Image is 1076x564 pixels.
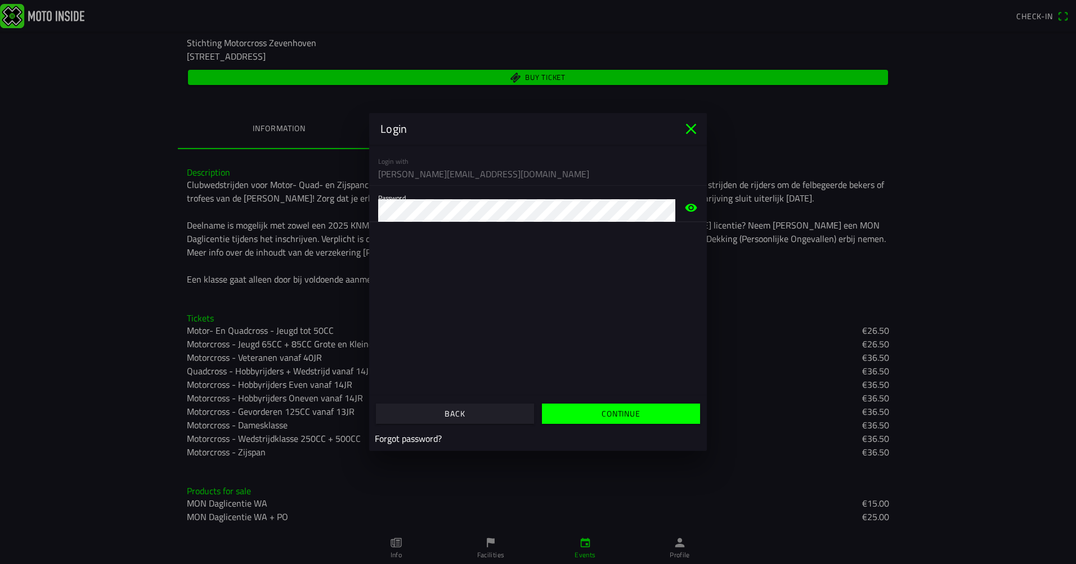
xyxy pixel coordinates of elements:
a: Forgot password? [375,432,442,445]
ion-icon: close [682,120,700,138]
ion-icon: eye [684,190,698,226]
ion-button: Back [376,404,534,424]
ion-title: Login [369,120,682,137]
ion-text: Continue [602,410,640,418]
